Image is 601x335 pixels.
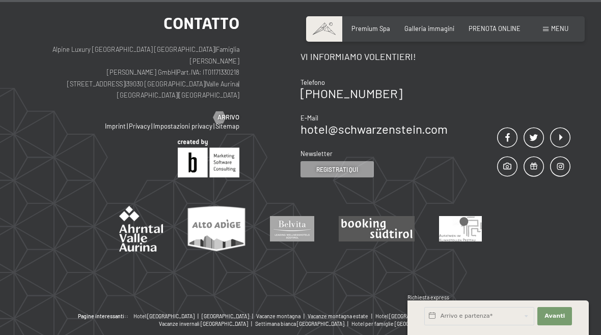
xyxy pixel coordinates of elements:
span: | [176,68,177,76]
span: | [205,80,206,88]
span: Settimana bianca [GEOGRAPHIC_DATA] [255,321,344,327]
span: Vacanze montagna estate [308,313,368,319]
p: Alpine Luxury [GEOGRAPHIC_DATA] [GEOGRAPHIC_DATA] Famiglia [PERSON_NAME] [PERSON_NAME] GmbH Part.... [31,44,239,101]
a: Settimana bianca [GEOGRAPHIC_DATA] | [255,320,351,328]
a: Arrivo [213,113,239,122]
span: | [302,313,308,319]
a: Galleria immagini [404,24,454,33]
a: Vacanze montagna estate | [308,313,375,320]
span: | [238,80,239,88]
span: Telefono [300,78,325,86]
span: Arrivo [217,113,239,122]
a: hotel@schwarzenstein.com [300,121,448,136]
a: PRENOTA ONLINE [469,24,521,33]
span: | [213,122,214,130]
span: | [249,321,255,327]
span: | [196,313,202,319]
span: | [151,122,152,130]
a: [PHONE_NUMBER] [300,86,402,101]
span: Newsletter [300,149,333,158]
span: | [125,80,126,88]
span: Richiesta express [407,294,449,300]
span: E-Mail [300,114,318,122]
span: Registrati qui [316,165,358,174]
button: Avanti [537,307,572,325]
a: Imprint [105,122,126,130]
span: [GEOGRAPHIC_DATA] [202,313,249,319]
span: Contatto [163,14,239,33]
img: Brandnamic GmbH | Leading Hospitality Solutions [178,139,239,177]
a: Hotel per famiglie [GEOGRAPHIC_DATA] [351,320,442,328]
span: | [215,45,216,53]
a: Impostazioni privacy [153,122,212,130]
span: Hotel [GEOGRAPHIC_DATA] [133,313,195,319]
a: [GEOGRAPHIC_DATA] | [202,313,256,320]
span: Vacanze montagna [256,313,300,319]
span: Vi informiamo volentieri! [300,51,416,62]
a: Vacanze montagna | [256,313,308,320]
span: Hotel per famiglie [GEOGRAPHIC_DATA] [351,321,442,327]
a: Premium Spa [351,24,390,33]
a: Sitemap [215,122,239,130]
span: Menu [551,24,568,33]
span: Vacanze invernali [GEOGRAPHIC_DATA] [159,321,248,327]
b: Pagine interessanti:: [78,313,128,320]
span: Avanti [544,312,565,320]
span: Hotel [GEOGRAPHIC_DATA] [375,313,436,319]
span: | [250,313,256,319]
span: | [178,91,179,99]
span: | [127,122,128,130]
span: | [369,313,375,319]
a: Hotel [GEOGRAPHIC_DATA] | [375,313,444,320]
a: Hotel [GEOGRAPHIC_DATA] | [133,313,202,320]
a: Privacy [129,122,150,130]
a: Vacanze invernali [GEOGRAPHIC_DATA] | [159,320,255,328]
span: | [345,321,351,327]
